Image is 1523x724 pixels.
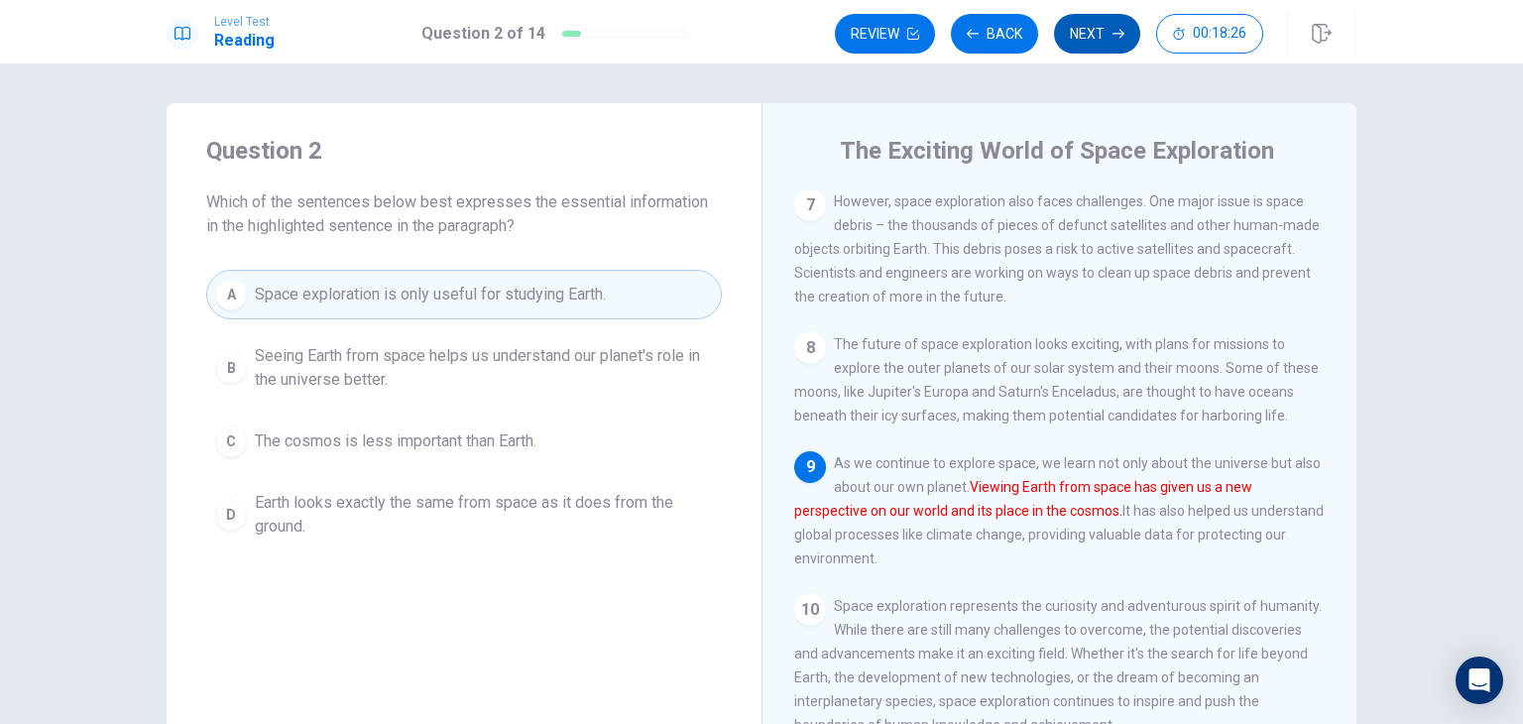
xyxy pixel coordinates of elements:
span: The future of space exploration looks exciting, with plans for missions to explore the outer plan... [794,336,1319,423]
div: B [215,352,247,384]
button: Next [1054,14,1140,54]
div: 10 [794,594,826,626]
h1: Reading [214,29,275,53]
span: The cosmos is less important than Earth. [255,429,536,453]
span: Level Test [214,15,275,29]
font: Viewing Earth from space has given us a new perspective on our world and its place in the cosmos. [794,479,1252,519]
button: 00:18:26 [1156,14,1263,54]
div: 7 [794,189,826,221]
button: CThe cosmos is less important than Earth. [206,417,722,466]
span: Space exploration is only useful for studying Earth. [255,283,606,306]
span: 00:18:26 [1193,26,1246,42]
div: 9 [794,451,826,483]
h4: Question 2 [206,135,722,167]
button: ASpace exploration is only useful for studying Earth. [206,270,722,319]
button: DEarth looks exactly the same from space as it does from the ground. [206,482,722,547]
span: Which of the sentences below best expresses the essential information in the highlighted sentence... [206,190,722,238]
button: Back [951,14,1038,54]
div: A [215,279,247,310]
span: As we continue to explore space, we learn not only about the universe but also about our own plan... [794,455,1324,566]
button: BSeeing Earth from space helps us understand our planet's role in the universe better. [206,335,722,401]
div: D [215,499,247,531]
div: 8 [794,332,826,364]
h4: The Exciting World of Space Exploration [840,135,1274,167]
div: C [215,425,247,457]
span: Earth looks exactly the same from space as it does from the ground. [255,491,713,539]
span: Seeing Earth from space helps us understand our planet's role in the universe better. [255,344,713,392]
div: Open Intercom Messenger [1456,657,1503,704]
h1: Question 2 of 14 [421,22,545,46]
span: However, space exploration also faces challenges. One major issue is space debris – the thousands... [794,193,1320,304]
button: Review [835,14,935,54]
